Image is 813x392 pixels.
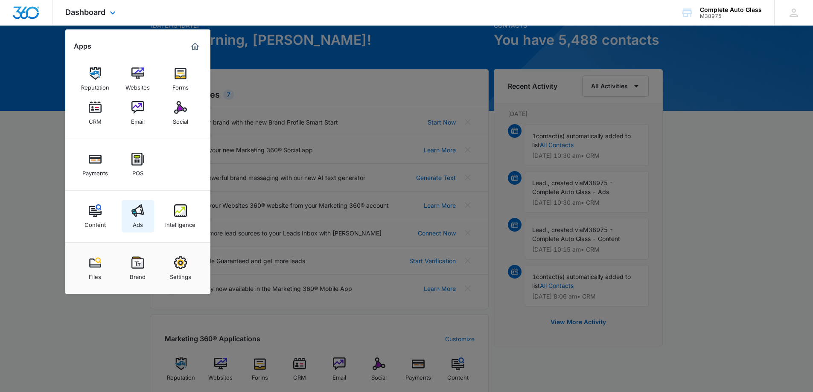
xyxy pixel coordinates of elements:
div: Social [173,114,188,125]
a: Files [79,252,111,285]
h2: Apps [74,42,91,50]
span: Dashboard [65,8,105,17]
a: Websites [122,63,154,95]
div: account name [700,6,762,13]
div: Email [131,114,145,125]
a: Reputation [79,63,111,95]
a: Social [164,97,197,129]
div: Websites [125,80,150,91]
a: Settings [164,252,197,285]
div: POS [132,166,143,177]
div: Intelligence [165,217,195,228]
div: Files [89,269,101,280]
a: CRM [79,97,111,129]
div: Reputation [81,80,109,91]
a: Forms [164,63,197,95]
a: Intelligence [164,200,197,232]
div: Content [85,217,106,228]
div: Payments [82,166,108,177]
div: Ads [133,217,143,228]
a: Email [122,97,154,129]
div: CRM [89,114,102,125]
a: Payments [79,148,111,181]
div: Forms [172,80,189,91]
a: Content [79,200,111,232]
a: Marketing 360® Dashboard [188,40,202,53]
div: Brand [130,269,146,280]
a: Brand [122,252,154,285]
a: POS [122,148,154,181]
div: account id [700,13,762,19]
a: Ads [122,200,154,232]
div: Settings [170,269,191,280]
